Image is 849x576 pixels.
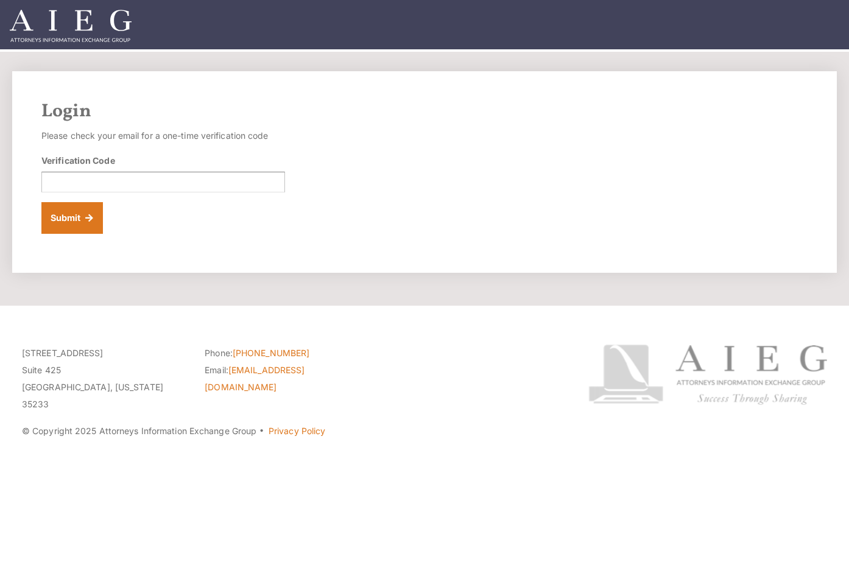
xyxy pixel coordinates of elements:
[41,100,808,122] h2: Login
[259,430,264,437] span: ·
[588,345,827,405] img: Attorneys Information Exchange Group logo
[22,423,552,440] p: © Copyright 2025 Attorneys Information Exchange Group
[205,345,369,362] li: Phone:
[41,154,115,167] label: Verification Code
[205,365,305,392] a: [EMAIL_ADDRESS][DOMAIN_NAME]
[205,362,369,396] li: Email:
[10,10,132,42] img: Attorneys Information Exchange Group
[22,345,186,413] p: [STREET_ADDRESS] Suite 425 [GEOGRAPHIC_DATA], [US_STATE] 35233
[233,348,309,358] a: [PHONE_NUMBER]
[269,426,325,436] a: Privacy Policy
[41,127,285,144] p: Please check your email for a one-time verification code
[41,202,103,234] button: Submit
